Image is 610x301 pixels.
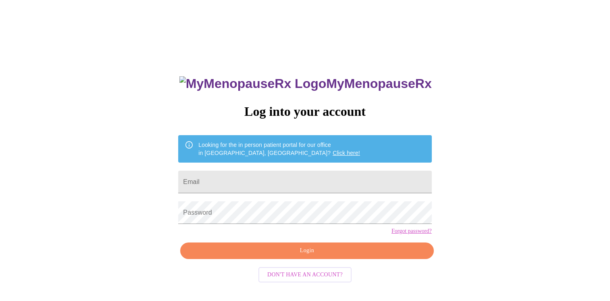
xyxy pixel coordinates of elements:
[391,228,432,234] a: Forgot password?
[198,138,360,160] div: Looking for the in person patient portal for our office in [GEOGRAPHIC_DATA], [GEOGRAPHIC_DATA]?
[189,246,424,256] span: Login
[179,76,326,91] img: MyMenopauseRx Logo
[178,104,431,119] h3: Log into your account
[267,270,343,280] span: Don't have an account?
[179,76,432,91] h3: MyMenopauseRx
[256,271,354,278] a: Don't have an account?
[180,242,433,259] button: Login
[333,150,360,156] a: Click here!
[258,267,352,283] button: Don't have an account?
